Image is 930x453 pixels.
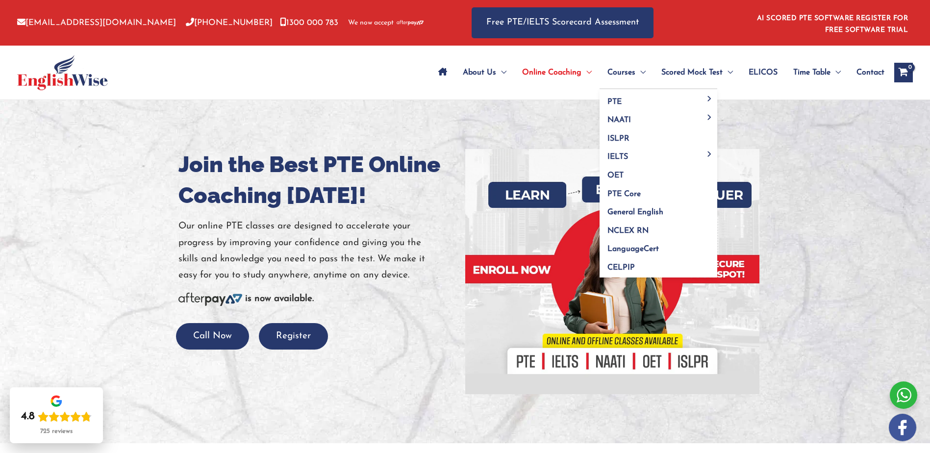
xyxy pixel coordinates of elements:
a: PTEMenu Toggle [600,89,717,108]
a: OET [600,163,717,182]
span: Online Coaching [522,55,581,90]
span: Courses [607,55,635,90]
div: Rating: 4.8 out of 5 [21,410,92,424]
span: OET [607,172,624,179]
nav: Site Navigation: Main Menu [430,55,884,90]
a: LanguageCert [600,237,717,255]
img: Afterpay-Logo [178,293,242,306]
span: General English [607,208,663,216]
a: View Shopping Cart, empty [894,63,913,82]
a: Online CoachingMenu Toggle [514,55,600,90]
span: Menu Toggle [830,55,841,90]
a: [PHONE_NUMBER] [186,19,273,27]
a: Time TableMenu Toggle [785,55,849,90]
a: IELTSMenu Toggle [600,145,717,163]
div: 725 reviews [40,428,73,435]
a: PTE Core [600,181,717,200]
a: General English [600,200,717,219]
a: Scored Mock TestMenu Toggle [654,55,741,90]
a: Free PTE/IELTS Scorecard Assessment [472,7,654,38]
aside: Header Widget 1 [751,7,913,39]
a: Register [259,331,328,341]
a: ELICOS [741,55,785,90]
div: 4.8 [21,410,35,424]
span: Menu Toggle [723,55,733,90]
b: is now available. [245,294,314,303]
span: Menu Toggle [704,151,715,156]
span: About Us [463,55,496,90]
a: 1300 000 783 [280,19,338,27]
span: Menu Toggle [635,55,646,90]
a: AI SCORED PTE SOFTWARE REGISTER FOR FREE SOFTWARE TRIAL [757,15,908,34]
span: Menu Toggle [704,96,715,101]
img: cropped-ew-logo [17,55,108,90]
a: NAATIMenu Toggle [600,108,717,126]
span: CELPIP [607,264,635,272]
span: Menu Toggle [581,55,592,90]
img: white-facebook.png [889,414,916,441]
a: Contact [849,55,884,90]
span: ISLPR [607,135,629,143]
span: LanguageCert [607,245,659,253]
span: IELTS [607,153,628,161]
a: CoursesMenu Toggle [600,55,654,90]
span: Contact [856,55,884,90]
a: Call Now [176,331,249,341]
img: Afterpay-Logo [397,20,424,25]
button: Call Now [176,323,249,350]
span: PTE [607,98,622,106]
span: ELICOS [749,55,778,90]
span: Menu Toggle [704,114,715,120]
h1: Join the Best PTE Online Coaching [DATE]! [178,149,458,211]
span: NAATI [607,116,631,124]
span: NCLEX RN [607,227,649,235]
a: [EMAIL_ADDRESS][DOMAIN_NAME] [17,19,176,27]
span: We now accept [348,18,394,28]
a: About UsMenu Toggle [455,55,514,90]
a: NCLEX RN [600,218,717,237]
span: PTE Core [607,190,641,198]
a: ISLPR [600,126,717,145]
a: CELPIP [600,255,717,277]
span: Scored Mock Test [661,55,723,90]
button: Register [259,323,328,350]
p: Our online PTE classes are designed to accelerate your progress by improving your confidence and ... [178,218,458,283]
span: Menu Toggle [496,55,506,90]
span: Time Table [793,55,830,90]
